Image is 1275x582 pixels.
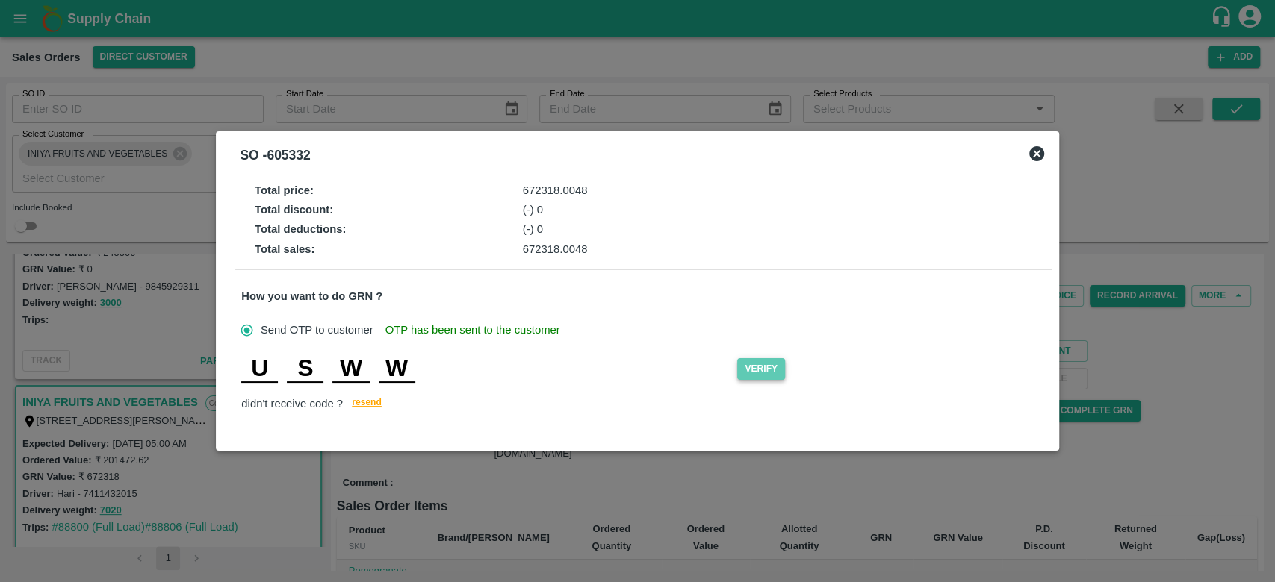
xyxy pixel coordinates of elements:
button: Verify [737,358,785,380]
span: 672318.0048 [523,184,588,196]
div: SO - 605332 [240,145,310,166]
span: (-) 0 [523,223,543,235]
span: OTP has been sent to the customer [385,322,560,338]
span: (-) 0 [523,204,543,216]
span: 672318.0048 [523,243,588,255]
strong: Total price : [255,184,314,196]
span: resend [352,395,382,410]
strong: How you want to do GRN ? [241,290,382,302]
button: resend [343,395,391,413]
span: Send OTP to customer [261,322,373,338]
strong: Total sales : [255,243,315,255]
div: didn't receive code ? [241,395,1045,413]
strong: Total discount : [255,204,333,216]
strong: Total deductions : [255,223,347,235]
